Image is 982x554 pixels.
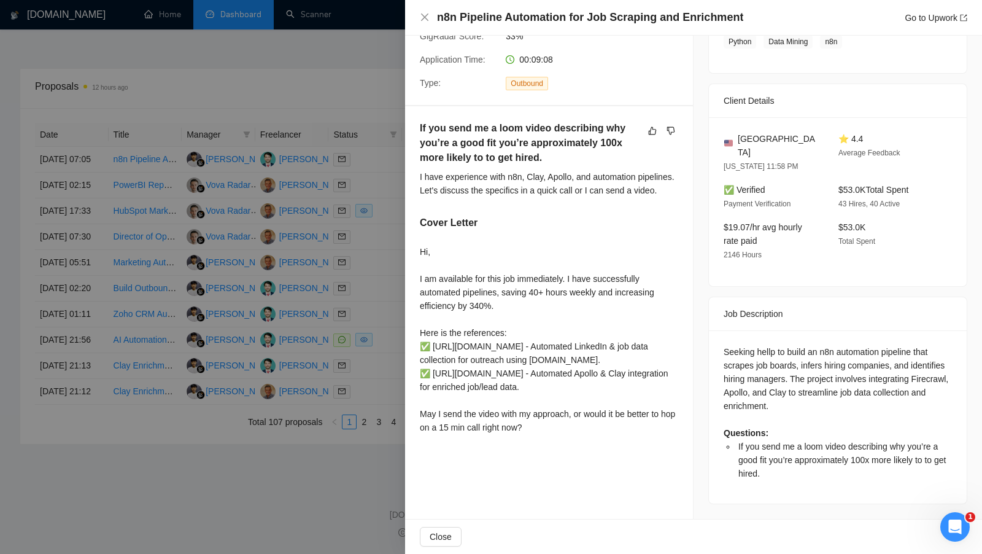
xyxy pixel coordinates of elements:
span: like [648,126,657,136]
div: Hi, I am available for this job immediately. I have successfully automated pipelines, saving 40+ ... [420,245,678,434]
div: Seeking hellp to build an n8n automation pipeline that scrapes job boards, infers hiring companie... [724,345,952,480]
div: Client Details [724,84,952,117]
span: dislike [667,126,675,136]
button: dislike [663,123,678,138]
span: 00:09:08 [519,55,553,64]
span: 2146 Hours [724,251,762,259]
div: Job Description [724,297,952,330]
span: Total Spent [838,237,875,246]
span: Type: [420,78,441,88]
span: Application Time: [420,55,485,64]
span: ⭐ 4.4 [838,134,863,144]
span: $53.0K [838,222,865,232]
span: ✅ Verified [724,185,765,195]
h5: Cover Letter [420,216,477,230]
button: like [645,123,660,138]
span: [US_STATE] 11:58 PM [724,162,798,171]
span: If you send me a loom video describing why you’re a good fit you’re approximately 100x more likel... [738,442,946,478]
iframe: Intercom live chat [940,512,970,542]
span: Close [430,530,452,544]
div: I have experience with n8n, Clay, Apollo, and automation pipelines. Let's discuss the specifics i... [420,170,678,197]
button: Close [420,12,430,23]
span: export [960,14,967,21]
span: Payment Verification [724,200,791,208]
button: Close [420,527,462,547]
span: $53.0K Total Spent [838,185,908,195]
span: Outbound [506,77,548,90]
span: Python [724,35,756,49]
span: Average Feedback [838,149,900,157]
span: 43 Hires, 40 Active [838,200,900,208]
span: GigRadar Score: [420,31,484,41]
span: $19.07/hr avg hourly rate paid [724,222,802,246]
strong: Questions: [724,428,768,438]
span: close [420,12,430,22]
span: Data Mining [764,35,813,49]
img: 🇺🇸 [724,139,733,147]
span: 1 [965,512,975,522]
span: [GEOGRAPHIC_DATA] [738,132,819,159]
h5: If you send me a loom video describing why you’re a good fit you’re approximately 100x more likel... [420,121,640,165]
a: Go to Upworkexport [905,13,967,23]
h4: n8n Pipeline Automation for Job Scraping and Enrichment [437,10,743,25]
span: n8n [820,35,842,49]
span: 33% [506,29,690,43]
span: clock-circle [506,55,514,64]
